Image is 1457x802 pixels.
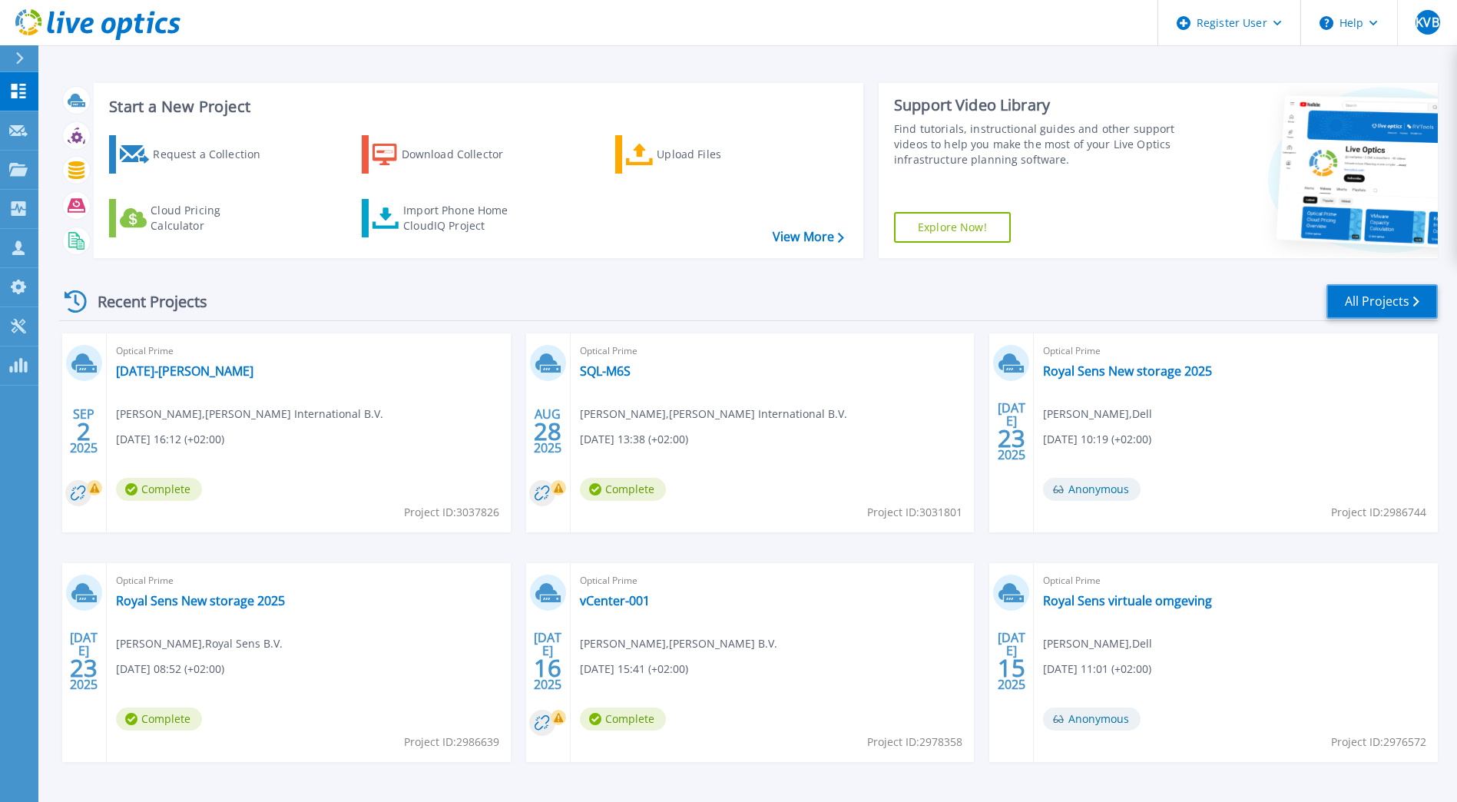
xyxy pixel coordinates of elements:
span: Complete [116,478,202,501]
div: Find tutorials, instructional guides and other support videos to help you make the most of your L... [894,121,1179,167]
h3: Start a New Project [109,98,843,115]
div: [DATE] 2025 [69,633,98,689]
a: Royal Sens New storage 2025 [1043,363,1212,379]
span: [PERSON_NAME] , [PERSON_NAME] International B.V. [116,406,383,423]
span: Optical Prime [580,343,965,360]
div: [DATE] 2025 [997,633,1026,689]
span: [DATE] 10:19 (+02:00) [1043,431,1151,448]
span: 16 [534,661,561,674]
span: [PERSON_NAME] , Royal Sens B.V. [116,635,283,652]
span: 15 [998,661,1025,674]
a: All Projects [1326,284,1438,319]
span: Project ID: 2986744 [1331,504,1426,521]
a: Download Collector [362,135,533,174]
span: Complete [580,478,666,501]
a: Explore Now! [894,212,1011,243]
span: Optical Prime [116,343,502,360]
span: [PERSON_NAME] , [PERSON_NAME] B.V. [580,635,777,652]
span: Project ID: 3037826 [404,504,499,521]
span: 23 [70,661,98,674]
div: Import Phone Home CloudIQ Project [403,203,523,234]
a: Cloud Pricing Calculator [109,199,280,237]
span: [DATE] 16:12 (+02:00) [116,431,224,448]
a: Royal Sens New storage 2025 [116,593,285,608]
div: Download Collector [402,139,525,170]
span: Optical Prime [580,572,965,589]
span: [DATE] 08:52 (+02:00) [116,661,224,678]
span: Complete [580,708,666,731]
span: Optical Prime [1043,343,1429,360]
div: Upload Files [657,139,780,170]
a: [DATE]-[PERSON_NAME] [116,363,253,379]
span: 2 [77,425,91,438]
span: Complete [116,708,202,731]
span: Project ID: 2978358 [867,734,962,751]
span: [PERSON_NAME] , Dell [1043,406,1152,423]
a: Request a Collection [109,135,280,174]
div: Request a Collection [153,139,276,170]
div: Support Video Library [894,95,1179,115]
span: KVB [1416,16,1439,28]
span: Anonymous [1043,478,1141,501]
span: [DATE] 13:38 (+02:00) [580,431,688,448]
div: Cloud Pricing Calculator [151,203,273,234]
a: vCenter-001 [580,593,650,608]
div: SEP 2025 [69,403,98,459]
span: Project ID: 2986639 [404,734,499,751]
span: Optical Prime [116,572,502,589]
a: View More [773,230,844,244]
span: Optical Prime [1043,572,1429,589]
div: [DATE] 2025 [997,403,1026,459]
span: [DATE] 11:01 (+02:00) [1043,661,1151,678]
span: 28 [534,425,561,438]
div: [DATE] 2025 [533,633,562,689]
a: SQL-M6S [580,363,631,379]
span: Project ID: 3031801 [867,504,962,521]
div: Recent Projects [59,283,228,320]
span: [PERSON_NAME] , Dell [1043,635,1152,652]
span: [DATE] 15:41 (+02:00) [580,661,688,678]
span: [PERSON_NAME] , [PERSON_NAME] International B.V. [580,406,847,423]
span: Project ID: 2976572 [1331,734,1426,751]
span: Anonymous [1043,708,1141,731]
a: Royal Sens virtuale omgeving [1043,593,1212,608]
div: AUG 2025 [533,403,562,459]
a: Upload Files [615,135,786,174]
span: 23 [998,432,1025,445]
